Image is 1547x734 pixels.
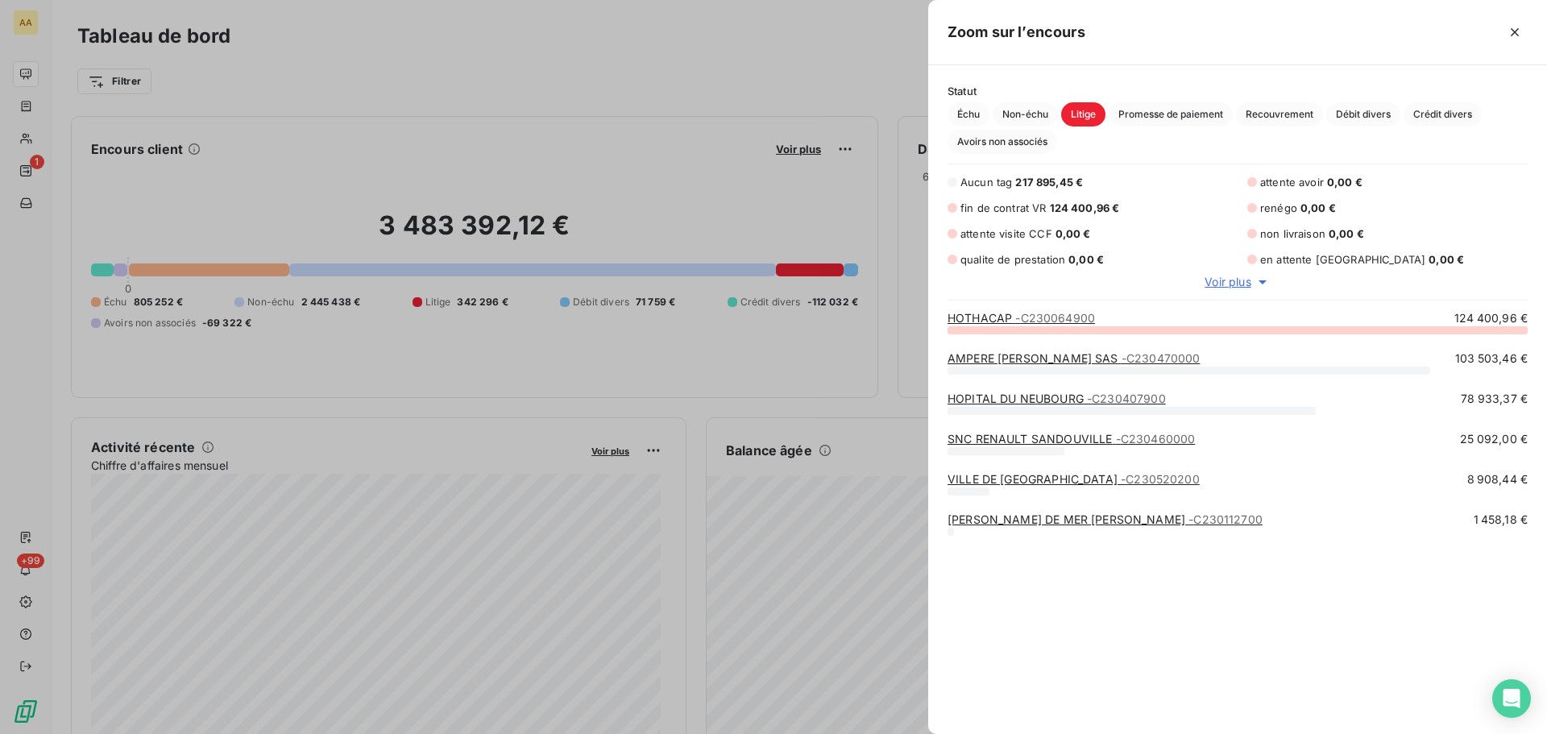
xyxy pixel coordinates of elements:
[960,201,1047,214] span: fin de contrat VR
[948,472,1200,486] a: VILLE DE [GEOGRAPHIC_DATA]
[1205,274,1250,290] span: Voir plus
[1327,176,1362,189] span: 0,00 €
[1109,102,1233,126] button: Promesse de paiement
[1122,351,1201,365] span: - C230470000
[1188,512,1263,526] span: - C230112700
[1260,201,1297,214] span: renégo
[1326,102,1400,126] button: Débit divers
[1329,227,1364,240] span: 0,00 €
[1236,102,1323,126] button: Recouvrement
[1474,512,1528,528] span: 1 458,18 €
[948,21,1085,44] h5: Zoom sur l’encours
[948,512,1263,526] a: [PERSON_NAME] DE MER [PERSON_NAME]
[1260,227,1325,240] span: non livraison
[1460,431,1528,447] span: 25 092,00 €
[1467,471,1528,487] span: 8 908,44 €
[1455,350,1528,367] span: 103 503,46 €
[1492,679,1531,718] div: Open Intercom Messenger
[993,102,1058,126] button: Non-échu
[1429,253,1464,266] span: 0,00 €
[948,311,1095,325] a: HOTHACAP
[948,102,989,126] button: Échu
[1068,253,1104,266] span: 0,00 €
[1015,176,1083,189] span: 217 895,45 €
[948,85,1528,97] span: Statut
[1050,201,1120,214] span: 124 400,96 €
[1404,102,1482,126] button: Crédit divers
[1056,227,1091,240] span: 0,00 €
[1061,102,1105,126] button: Litige
[948,130,1057,154] button: Avoirs non associés
[1087,392,1166,405] span: - C230407900
[1461,391,1528,407] span: 78 933,37 €
[1260,176,1324,189] span: attente avoir
[1260,253,1425,266] span: en attente [GEOGRAPHIC_DATA]
[1116,432,1196,446] span: - C230460000
[928,310,1547,715] div: grid
[948,432,1195,446] a: SNC RENAULT SANDOUVILLE
[1454,310,1528,326] span: 124 400,96 €
[948,351,1200,365] a: AMPERE [PERSON_NAME] SAS
[948,392,1166,405] a: HOPITAL DU NEUBOURG
[960,227,1052,240] span: attente visite CCF
[1121,472,1200,486] span: - C230520200
[1015,311,1095,325] span: - C230064900
[960,253,1065,266] span: qualite de prestation
[960,176,1012,189] span: Aucun tag
[1300,201,1336,214] span: 0,00 €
